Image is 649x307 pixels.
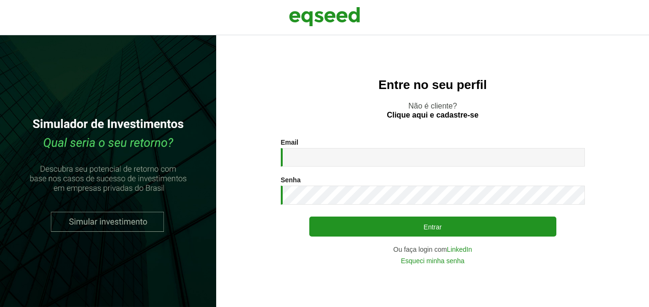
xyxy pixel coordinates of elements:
[281,139,298,146] label: Email
[309,217,556,237] button: Entrar
[447,246,472,253] a: LinkedIn
[281,177,301,183] label: Senha
[387,111,478,119] a: Clique aqui e cadastre-se
[401,257,465,264] a: Esqueci minha senha
[235,101,630,119] p: Não é cliente?
[281,246,585,253] div: Ou faça login com
[235,78,630,92] h2: Entre no seu perfil
[289,5,360,29] img: EqSeed Logo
